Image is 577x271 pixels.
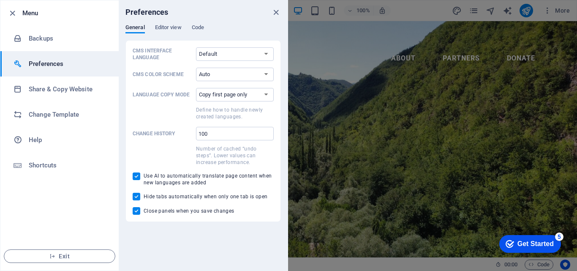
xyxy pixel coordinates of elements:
div: Preferences [125,24,281,40]
h6: Change Template [29,109,107,120]
select: CMS Color Scheme [196,68,274,81]
h6: Help [29,135,107,145]
p: CMS Color Scheme [133,71,193,78]
div: Get Started 5 items remaining, 0% complete [7,4,68,22]
a: Help [0,127,119,153]
p: Number of cached “undo steps”. Lower values can increase performance. [196,145,274,166]
select: Language Copy ModeDefine how to handle newly created languages. [196,88,274,101]
p: CMS Interface Language [133,47,193,61]
p: Language Copy Mode [133,91,193,98]
div: 5 [63,2,71,10]
input: Change historyNumber of cached “undo steps”. Lower values can increase performance. [196,127,274,140]
div: Get Started [25,9,61,17]
button: Exit [4,249,115,263]
p: Change history [133,130,193,137]
h6: Menu [22,8,112,18]
span: Use AI to automatically translate page content when new languages are added [144,172,274,186]
span: Close panels when you save changes [144,208,234,214]
span: Exit [11,253,108,260]
p: Define how to handle newly created languages. [196,107,274,120]
span: Editor view [155,22,182,34]
button: close [271,7,281,17]
span: General [125,22,145,34]
h6: Backups [29,33,107,44]
select: CMS Interface Language [196,47,274,61]
h6: Share & Copy Website [29,84,107,94]
span: Code [192,22,204,34]
h6: Preferences [125,7,169,17]
span: Hide tabs automatically when only one tab is open [144,193,268,200]
h6: Preferences [29,59,107,69]
h6: Shortcuts [29,160,107,170]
